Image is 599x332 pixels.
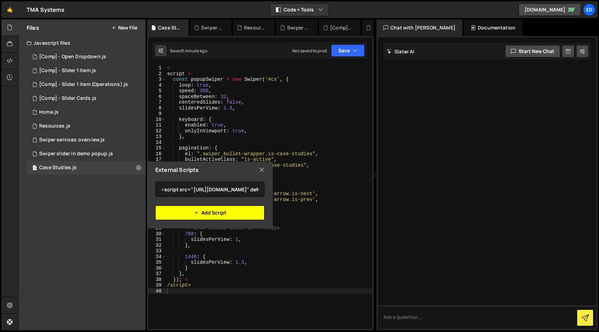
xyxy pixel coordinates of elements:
div: 33 [148,248,166,254]
div: 12 [148,128,166,134]
div: Saved [170,48,207,54]
div: Swiper slider in demo popup.js [287,24,309,31]
input: Script Url [155,182,264,197]
div: Case Studies.js [158,24,180,31]
div: 15745/41947.js [27,50,146,64]
div: 34 [148,254,166,260]
button: Save [331,44,365,57]
div: 1 [148,65,166,71]
div: 6 [148,94,166,100]
div: [Comp] - Slider 1 item.js [39,68,96,74]
a: 🤙 [1,1,18,18]
div: [Comp] - Open Dropdown.js [330,24,352,31]
div: 15745/44803.js [27,133,146,147]
div: 13 [148,134,166,140]
div: Resources.js [244,24,266,31]
div: 35 [148,260,166,265]
div: Chat with [PERSON_NAME] [376,19,462,36]
div: 16 [148,151,166,157]
div: Swiper slider in demo popup.js [39,151,113,157]
button: Start new chat [505,45,560,58]
a: Ed [583,3,596,16]
div: TMA Systems [27,6,64,14]
span: 1 [33,166,37,171]
div: [Comp] - Slider 1 item.js [373,24,395,31]
div: Home.js [39,109,59,115]
div: Javascript files [18,36,146,50]
div: 15 [148,145,166,151]
div: 7 [148,99,166,105]
div: 2 [148,71,166,77]
div: 39 [148,282,166,288]
h2: Files [27,24,39,32]
div: 31 [148,237,166,243]
div: 32 [148,243,166,248]
button: Add Script [155,206,264,220]
div: 14 [148,140,166,146]
div: 15745/41885.js [27,64,146,78]
button: New File [111,25,137,30]
div: 40 [148,288,166,294]
div: [Comp] - Slider 1 item (Operations).js [39,81,128,88]
h2: External Scripts [155,166,199,174]
div: [Comp] - Slider Cards.js [39,95,96,102]
div: 37 [148,271,166,277]
div: Case Studies.js [39,165,77,171]
div: 15745/46796.js [27,161,146,175]
div: 9 [148,111,166,117]
a: [DOMAIN_NAME] [519,3,581,16]
button: Code + Tools [270,3,329,16]
div: Swiper services overview.js [201,24,223,31]
div: 8 [148,105,166,111]
div: 15745/42002.js [27,91,146,105]
div: 11 [148,122,166,128]
h2: Slater AI [387,48,415,55]
div: 5 [148,88,166,94]
div: 38 [148,277,166,283]
div: 15745/44306.js [27,119,146,133]
div: 36 [148,265,166,271]
div: Resources.js [39,123,70,129]
div: 30 [148,231,166,237]
div: 15745/43499.js [27,147,146,161]
div: 1 minute ago [182,48,207,54]
div: 17 [148,157,166,163]
div: Swiper services overview.js [39,137,105,143]
div: 4 [148,82,166,88]
div: [Comp] - Open Dropdown.js [39,54,106,60]
div: Not saved to prod [292,48,327,54]
div: 15745/41882.js [27,105,146,119]
div: 10 [148,117,166,123]
div: 15745/41948.js [27,78,146,91]
div: Documentation [464,19,522,36]
div: 3 [148,77,166,82]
